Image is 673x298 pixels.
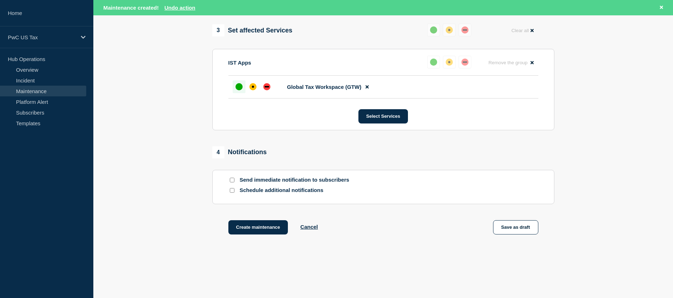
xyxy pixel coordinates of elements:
[507,24,538,37] button: Clear all
[430,26,437,34] div: up
[461,59,468,66] div: down
[358,109,408,123] button: Select Services
[443,24,456,36] button: affected
[287,84,362,90] span: Global Tax Workspace (GTW)
[240,187,354,194] p: Schedule additional notifications
[212,146,224,158] span: 4
[493,220,538,234] button: Save as draft
[488,60,528,65] span: Remove the group
[8,34,76,40] p: PwC US Tax
[459,56,471,69] button: down
[430,59,437,66] div: up
[461,26,468,34] div: down
[235,83,243,90] div: up
[103,5,159,11] span: Maintenance created!
[240,177,354,183] p: Send immediate notification to subscribers
[228,220,288,234] button: Create maintenance
[427,56,440,69] button: up
[228,60,251,66] p: IST Apps
[212,146,267,158] div: Notifications
[446,59,453,66] div: affected
[212,24,293,36] div: Set affected Services
[443,56,456,69] button: affected
[484,56,538,70] button: Remove the group
[230,178,234,182] input: Send immediate notification to subscribers
[230,188,234,193] input: Schedule additional notifications
[427,24,440,36] button: up
[212,24,224,36] span: 3
[300,224,318,230] button: Cancel
[249,83,257,90] div: affected
[263,83,270,90] div: down
[446,26,453,34] div: affected
[164,5,195,11] button: Undo action
[459,24,471,36] button: down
